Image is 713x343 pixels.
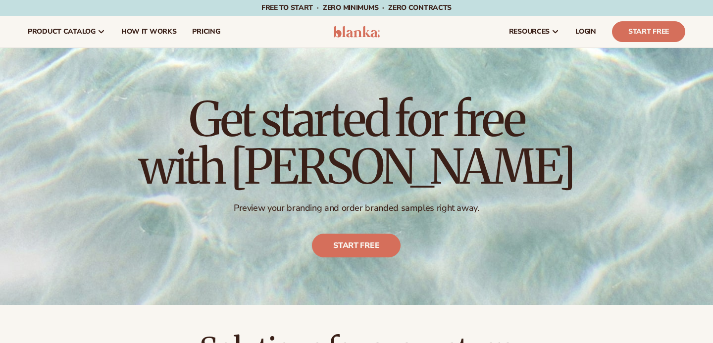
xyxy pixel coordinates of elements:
[612,21,685,42] a: Start Free
[121,28,177,36] span: How It Works
[184,16,228,48] a: pricing
[567,16,604,48] a: LOGIN
[192,28,220,36] span: pricing
[20,16,113,48] a: product catalog
[139,96,574,191] h1: Get started for free with [PERSON_NAME]
[28,28,96,36] span: product catalog
[509,28,550,36] span: resources
[312,234,401,257] a: Start free
[139,202,574,214] p: Preview your branding and order branded samples right away.
[575,28,596,36] span: LOGIN
[501,16,567,48] a: resources
[261,3,452,12] span: Free to start · ZERO minimums · ZERO contracts
[333,26,380,38] img: logo
[113,16,185,48] a: How It Works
